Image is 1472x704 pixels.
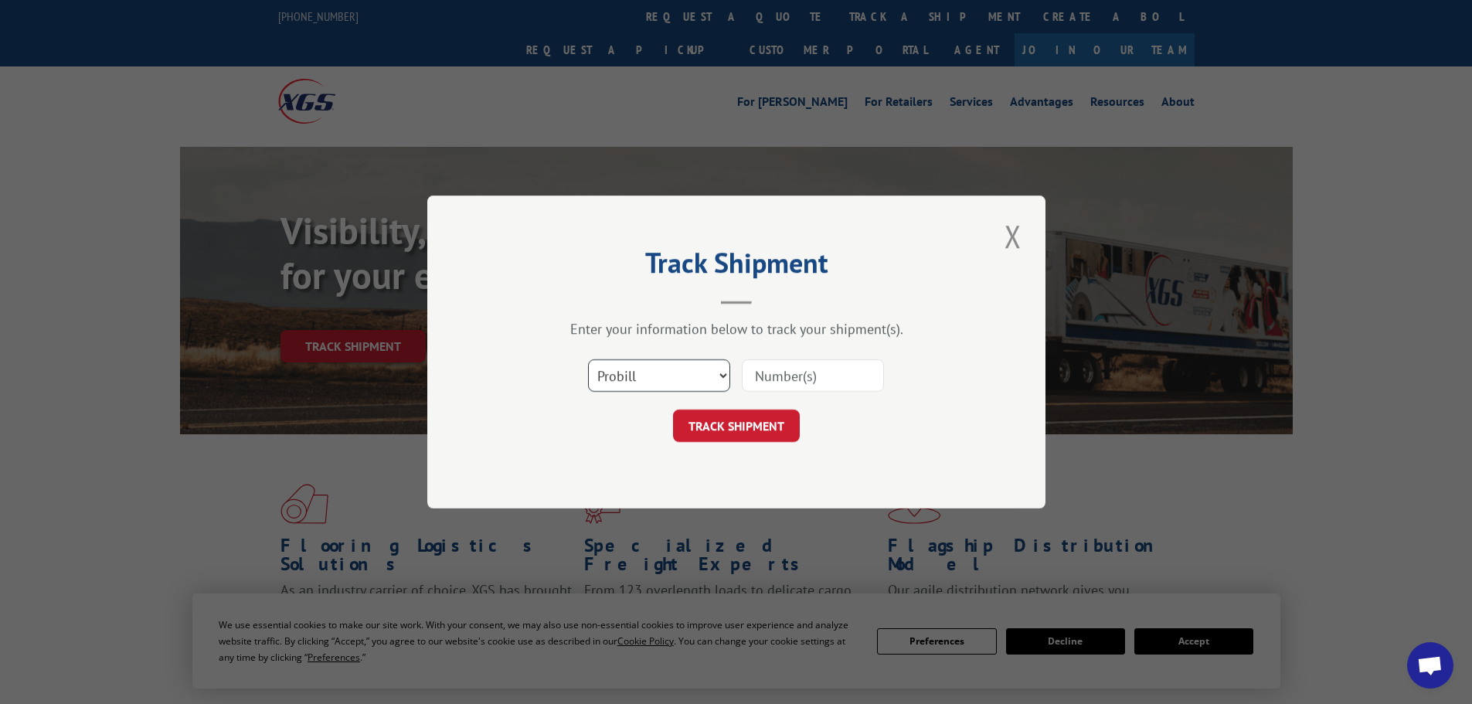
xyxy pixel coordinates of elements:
[1000,215,1026,257] button: Close modal
[673,410,800,442] button: TRACK SHIPMENT
[505,320,968,338] div: Enter your information below to track your shipment(s).
[1407,642,1453,689] a: Open chat
[742,359,884,392] input: Number(s)
[505,252,968,281] h2: Track Shipment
